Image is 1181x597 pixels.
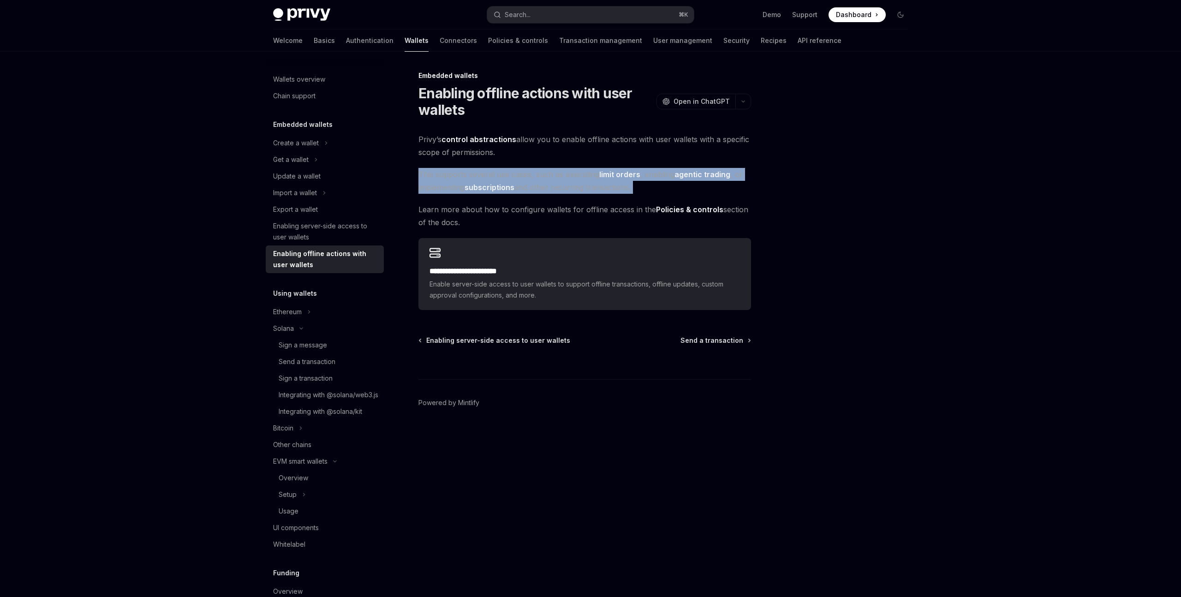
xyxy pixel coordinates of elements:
[829,7,886,22] a: Dashboard
[559,30,642,52] a: Transaction management
[266,218,384,245] a: Enabling server-side access to user wallets
[266,353,384,370] a: Send a transaction
[266,88,384,104] a: Chain support
[273,221,378,243] div: Enabling server-side access to user wallets
[273,8,330,21] img: dark logo
[418,133,751,159] span: Privy’s allow you to enable offline actions with user wallets with a specific scope of permissions.
[674,97,730,106] span: Open in ChatGPT
[798,30,841,52] a: API reference
[279,356,335,367] div: Send a transaction
[441,135,516,144] a: control abstractions
[505,9,531,20] div: Search...
[266,403,384,420] a: Integrating with @solana/kit
[266,436,384,453] a: Other chains
[418,238,751,310] a: **** **** **** **** ****Enable server-side access to user wallets to support offline transactions...
[273,187,317,198] div: Import a wallet
[314,30,335,52] a: Basics
[487,6,694,23] button: Search...⌘K
[266,168,384,185] a: Update a wallet
[273,288,317,299] h5: Using wallets
[656,205,723,214] strong: Policies & controls
[273,323,294,334] div: Solana
[279,389,378,400] div: Integrating with @solana/web3.js
[893,7,908,22] button: Toggle dark mode
[273,137,319,149] div: Create a wallet
[405,30,429,52] a: Wallets
[418,85,653,118] h1: Enabling offline actions with user wallets
[266,370,384,387] a: Sign a transaction
[653,30,712,52] a: User management
[266,71,384,88] a: Wallets overview
[418,203,751,229] span: Learn more about how to configure wallets for offline access in the section of the docs.
[429,279,740,301] span: Enable server-side access to user wallets to support offline transactions, offline updates, custo...
[465,183,514,192] strong: subscriptions
[273,74,325,85] div: Wallets overview
[273,154,309,165] div: Get a wallet
[273,423,293,434] div: Bitcoin
[440,30,477,52] a: Connectors
[674,170,730,179] strong: agentic trading
[599,170,640,179] strong: limit orders
[346,30,394,52] a: Authentication
[266,337,384,353] a: Sign a message
[656,94,735,109] button: Open in ChatGPT
[266,245,384,273] a: Enabling offline actions with user wallets
[273,522,319,533] div: UI components
[279,489,297,500] div: Setup
[680,336,743,345] span: Send a transaction
[279,406,362,417] div: Integrating with @solana/kit
[279,472,308,484] div: Overview
[679,11,688,18] span: ⌘ K
[266,536,384,553] a: Whitelabel
[418,398,479,407] a: Powered by Mintlify
[273,456,328,467] div: EVM smart wallets
[763,10,781,19] a: Demo
[273,90,316,101] div: Chain support
[279,506,298,517] div: Usage
[266,519,384,536] a: UI components
[273,306,302,317] div: Ethereum
[419,336,570,345] a: Enabling server-side access to user wallets
[488,30,548,52] a: Policies & controls
[273,119,333,130] h5: Embedded wallets
[273,30,303,52] a: Welcome
[266,470,384,486] a: Overview
[266,201,384,218] a: Export a wallet
[273,204,318,215] div: Export a wallet
[426,336,570,345] span: Enabling server-side access to user wallets
[723,30,750,52] a: Security
[418,71,751,80] div: Embedded wallets
[273,248,378,270] div: Enabling offline actions with user wallets
[418,168,751,194] span: This supports several use cases, such as executing , enabling , or implementing and other recurri...
[680,336,750,345] a: Send a transaction
[761,30,787,52] a: Recipes
[279,373,333,384] div: Sign a transaction
[266,503,384,519] a: Usage
[273,171,321,182] div: Update a wallet
[279,340,327,351] div: Sign a message
[273,439,311,450] div: Other chains
[266,387,384,403] a: Integrating with @solana/web3.js
[792,10,817,19] a: Support
[273,586,303,597] div: Overview
[273,567,299,579] h5: Funding
[836,10,871,19] span: Dashboard
[273,539,305,550] div: Whitelabel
